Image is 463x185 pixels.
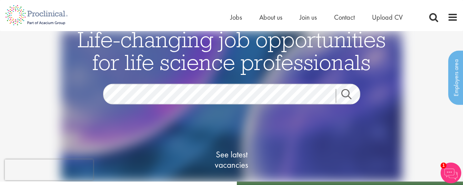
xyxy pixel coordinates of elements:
a: Job search submit button [336,89,365,103]
img: Chatbot [441,163,461,183]
a: Upload CV [372,13,403,22]
iframe: reCAPTCHA [5,159,93,180]
span: See latest vacancies [197,149,266,170]
span: Life-changing job opportunities for life science professionals [78,25,386,76]
a: Jobs [230,13,242,22]
a: About us [259,13,282,22]
span: 1 [441,163,446,168]
a: Contact [334,13,355,22]
a: Join us [300,13,317,22]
